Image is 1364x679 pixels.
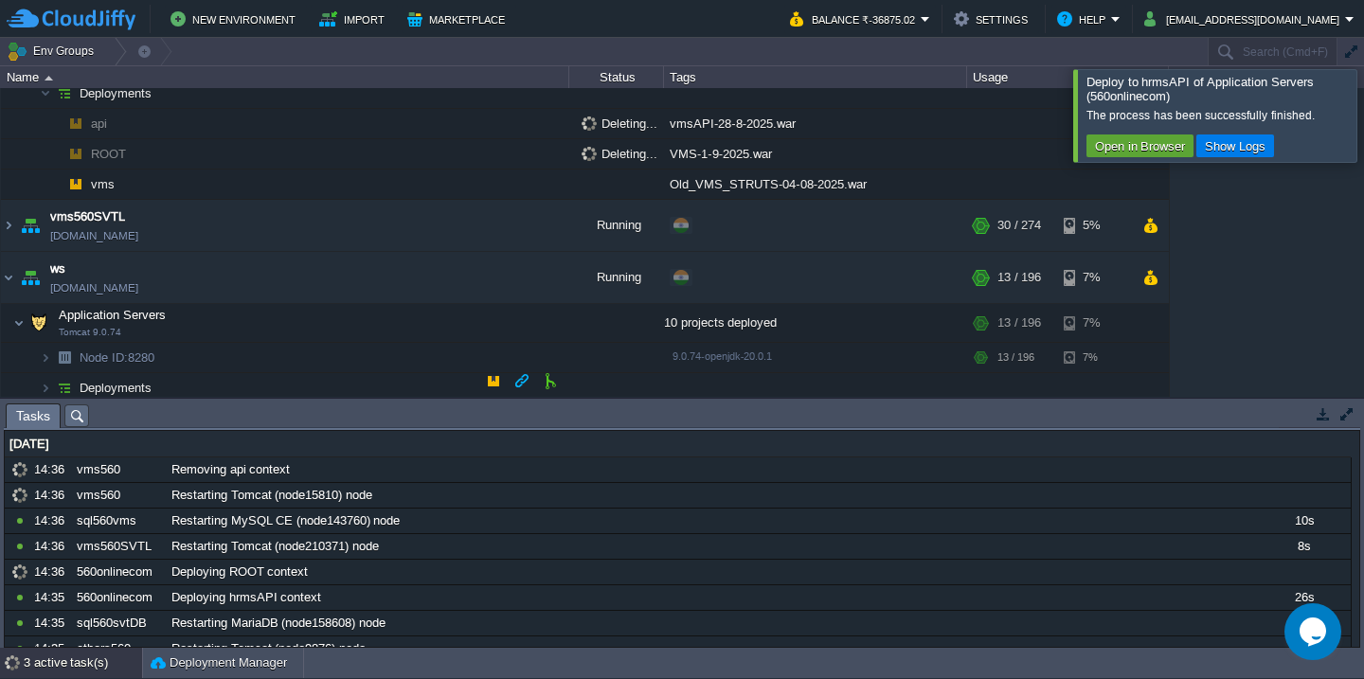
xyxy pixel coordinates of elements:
div: 14:36 [34,534,70,559]
div: Running [569,253,664,304]
div: vms560 [72,483,165,508]
div: 14:36 [34,509,70,533]
div: 7% [1064,253,1125,304]
img: AMDAwAAAACH5BAEAAAAALAAAAAABAAEAAAICRAEAOw== [40,344,51,373]
div: 10s [1257,509,1350,533]
img: AMDAwAAAACH5BAEAAAAALAAAAAABAAEAAAICRAEAOw== [40,374,51,403]
button: Import [319,8,390,30]
a: Application ServersTomcat 9.0.74 [57,309,169,323]
div: 14:35 [34,611,70,635]
div: 14:36 [34,457,70,482]
img: AMDAwAAAACH5BAEAAAAALAAAAAABAAEAAAICRAEAOw== [51,170,63,200]
div: 30 / 274 [997,201,1041,252]
div: 13 / 196 [997,344,1034,373]
div: 560onlinecom [72,560,165,584]
a: vms [89,177,117,193]
img: AMDAwAAAACH5BAEAAAAALAAAAAABAAEAAAICRAEAOw== [26,305,52,343]
img: CloudJiffy [7,8,135,31]
div: Running [569,201,664,252]
div: 8s [1257,534,1350,559]
div: 10 projects deployed [664,305,967,343]
div: 560onlinecom [72,585,165,610]
span: Deleting... [582,117,657,132]
a: Deployments [78,86,154,102]
span: Restarting MariaDB (node158608) node [171,615,386,632]
img: AMDAwAAAACH5BAEAAAAALAAAAAABAAEAAAICRAEAOw== [63,170,89,200]
span: 8280 [78,350,157,366]
img: AMDAwAAAACH5BAEAAAAALAAAAAABAAEAAAICRAEAOw== [17,201,44,252]
span: Restarting Tomcat (node15810) node [171,487,372,504]
div: VMS-1-9-2025.war [664,140,967,170]
img: AMDAwAAAACH5BAEAAAAALAAAAAABAAEAAAICRAEAOw== [63,140,89,170]
img: AMDAwAAAACH5BAEAAAAALAAAAAABAAEAAAICRAEAOw== [51,374,78,403]
img: AMDAwAAAACH5BAEAAAAALAAAAAABAAEAAAICRAEAOw== [1,253,16,304]
span: Deleting... [582,148,657,162]
button: Env Groups [7,38,100,64]
img: AMDAwAAAACH5BAEAAAAALAAAAAABAAEAAAICRAEAOw== [51,110,63,139]
div: 7s [1257,636,1350,661]
div: 13 / 196 [997,253,1041,304]
a: [DOMAIN_NAME] [50,227,138,246]
div: 26s [1257,585,1350,610]
div: 3 active task(s) [24,648,142,678]
div: vms560SVTL [72,534,165,559]
span: Restarting Tomcat (node210371) node [171,538,379,555]
span: 9.0.74-openjdk-20.0.1 [673,351,772,363]
div: 7% [1064,344,1125,373]
div: 7% [1064,305,1125,343]
div: 5% [1064,201,1125,252]
a: Deployments [78,381,154,397]
img: AMDAwAAAACH5BAEAAAAALAAAAAABAAEAAAICRAEAOw== [51,140,63,170]
div: 14:36 [34,560,70,584]
div: 13 / 196 [997,305,1041,343]
img: AMDAwAAAACH5BAEAAAAALAAAAAABAAEAAAICRAEAOw== [40,80,51,109]
div: 14:35 [34,585,70,610]
span: Deploying ROOT context [171,563,308,581]
div: [DATE] [5,432,1351,456]
div: 14:36 [34,483,70,508]
iframe: chat widget [1284,603,1345,660]
img: AMDAwAAAACH5BAEAAAAALAAAAAABAAEAAAICRAEAOw== [51,344,78,373]
a: api [89,116,110,133]
span: vms560SVTL [50,208,125,227]
div: Tags [665,66,966,88]
span: Node ID: [80,351,128,366]
a: [DOMAIN_NAME] [50,279,138,298]
span: ws [50,260,65,279]
img: AMDAwAAAACH5BAEAAAAALAAAAAABAAEAAAICRAEAOw== [13,305,25,343]
span: Tasks [16,404,50,428]
span: Tomcat 9.0.74 [59,328,121,339]
div: others560 [72,636,165,661]
div: 7s [1257,611,1350,635]
div: 14:35 [34,636,70,661]
div: Usage [968,66,1168,88]
div: Name [2,66,568,88]
button: Show Logs [1199,137,1271,154]
div: vmsAPI-28-8-2025.war [664,110,967,139]
span: Restarting MySQL CE (node143760) node [171,512,400,529]
div: Status [570,66,663,88]
div: sql560vms [72,509,165,533]
img: AMDAwAAAACH5BAEAAAAALAAAAAABAAEAAAICRAEAOw== [1,201,16,252]
button: Balance ₹-36875.02 [790,8,921,30]
button: Settings [954,8,1033,30]
img: AMDAwAAAACH5BAEAAAAALAAAAAABAAEAAAICRAEAOw== [45,76,53,80]
span: Restarting Tomcat (node9876) node [171,640,366,657]
button: Help [1057,8,1111,30]
span: Deploying hrmsAPI context [171,589,321,606]
span: Removing api context [171,461,290,478]
button: Open in Browser [1089,137,1191,154]
div: Old_VMS_STRUTS-04-08-2025.war [664,170,967,200]
a: Node ID:8280 [78,350,157,366]
button: New Environment [170,8,301,30]
img: AMDAwAAAACH5BAEAAAAALAAAAAABAAEAAAICRAEAOw== [17,253,44,304]
button: [EMAIL_ADDRESS][DOMAIN_NAME] [1144,8,1345,30]
div: The process has been successfully finished. [1086,108,1352,123]
button: Deployment Manager [151,653,287,672]
div: vms560 [72,457,165,482]
a: ROOT [89,147,129,163]
img: AMDAwAAAACH5BAEAAAAALAAAAAABAAEAAAICRAEAOw== [51,80,78,109]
